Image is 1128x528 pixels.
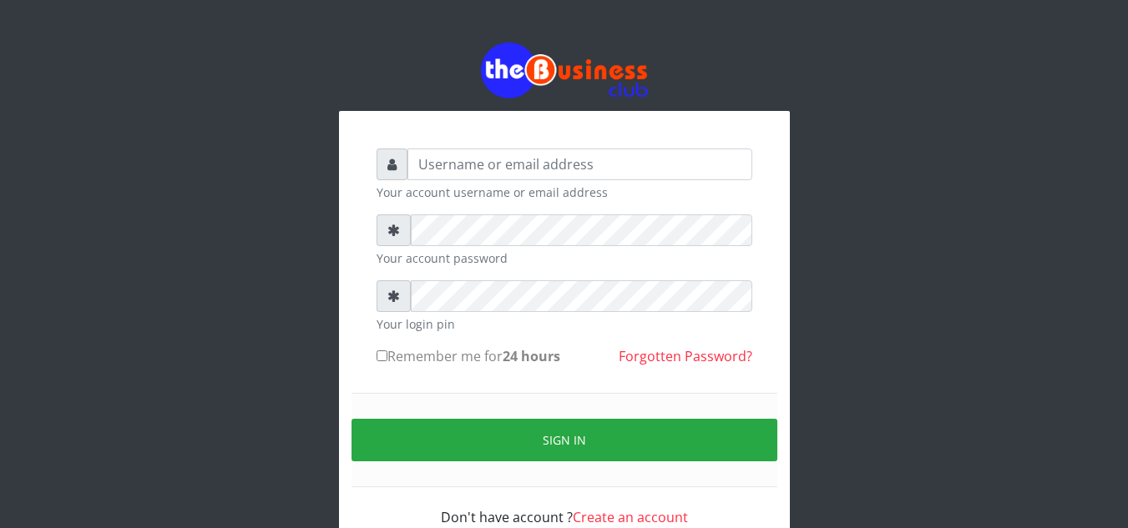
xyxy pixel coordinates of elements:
small: Your account password [377,249,752,267]
div: Don't have account ? [377,487,752,527]
small: Your account username or email address [377,184,752,201]
button: Sign in [352,419,777,461]
input: Remember me for24 hours [377,350,387,361]
input: Username or email address [407,148,752,180]
a: Create an account [573,508,688,526]
b: 24 hours [503,347,560,365]
a: Forgotten Password? [619,347,752,365]
label: Remember me for [377,346,560,366]
small: Your login pin [377,315,752,333]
